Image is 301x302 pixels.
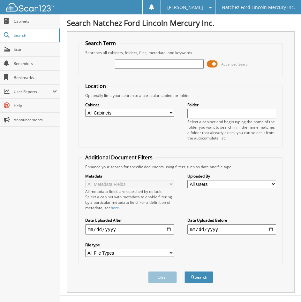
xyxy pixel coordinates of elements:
[67,18,295,28] h1: Search Natchez Ford Lincoln Mercury Inc.
[187,173,276,179] label: Uploaded By
[82,93,280,98] div: Optionally limit your search to a particular cabinet or folder
[14,117,57,123] span: Announcements
[85,242,174,248] label: File type
[14,33,56,38] span: Search
[111,205,119,211] a: here
[187,218,276,223] label: Date Uploaded Before
[82,154,156,161] legend: Additional Document Filters
[187,119,276,141] div: Select a cabinet and begin typing the name of the folder you want to search in. If the name match...
[148,271,177,283] button: Clear
[85,218,174,223] label: Date Uploaded After
[85,189,174,211] div: All metadata fields are searched by default. Select a cabinet with metadata to enable filtering b...
[82,83,109,90] legend: Location
[6,3,54,12] img: scan123-logo-white.svg
[85,224,174,234] input: start
[82,40,119,47] legend: Search Term
[187,224,276,234] input: end
[222,5,295,9] span: Natchez Ford Lincoln Mercury Inc.
[187,102,276,107] label: Folder
[184,271,213,283] button: Search
[167,5,203,9] span: [PERSON_NAME]
[82,164,280,170] div: Enhance your search for specific documents using filters such as date and file type.
[14,103,57,108] span: Help
[14,19,57,24] span: Cabinets
[14,75,57,80] span: Bookmarks
[85,102,174,107] label: Cabinet
[82,50,280,55] div: Searches all cabinets, folders, files, metadata, and keywords
[221,62,250,67] span: Advanced Search
[14,89,52,94] span: User Reports
[14,61,57,66] span: Reminders
[85,173,174,179] label: Metadata
[14,47,57,52] span: Scan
